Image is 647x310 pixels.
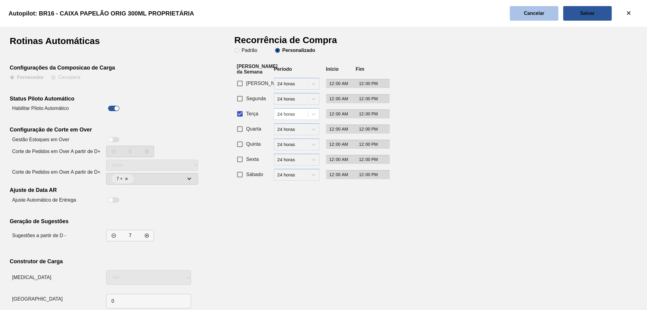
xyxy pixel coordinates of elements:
[10,187,198,195] div: Ajuste de Data AR
[12,137,69,142] label: Gestão Estoques em Over
[326,66,339,72] label: Início
[246,156,259,163] span: Sexta
[12,233,66,238] label: Sugestões a partir de D -
[246,110,258,118] span: Terça
[246,141,261,148] span: Quinta
[10,75,44,81] clb-radio-button: Fornecedor
[10,258,198,266] div: Construtor de Carga
[12,149,100,154] label: Corte de Pedidos em Over A partir de D+
[12,106,69,111] label: Habilitar Piloto Automático
[246,171,263,178] span: Sábado
[10,127,198,135] div: Configuração de Corte em Over
[12,169,100,175] label: Corte de Pedidos em Over A partir de D+
[51,75,80,81] clb-radio-button: Cervejaria
[277,111,308,117] div: 24 horas
[10,96,198,104] div: Status Piloto Automático
[246,95,266,102] span: Segunda
[10,218,198,226] div: Geração de Sugestões
[12,197,76,203] label: Ajuste Automático de Entrega
[356,66,364,72] label: Fim
[274,66,292,72] label: Período
[12,275,51,280] label: [MEDICAL_DATA]
[12,296,63,301] label: [GEOGRAPHIC_DATA]
[275,48,315,53] clb-radio-button: Personalizado
[234,48,268,53] clb-radio-button: Padrão
[10,65,198,73] div: Configurações da Composicao de Carga
[237,64,278,74] label: [PERSON_NAME] da Semana
[10,36,117,50] h1: Rotinas Automáticas
[246,80,287,87] span: [PERSON_NAME]
[234,36,342,48] h1: Recorrência de Compra
[246,125,261,133] span: Quarta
